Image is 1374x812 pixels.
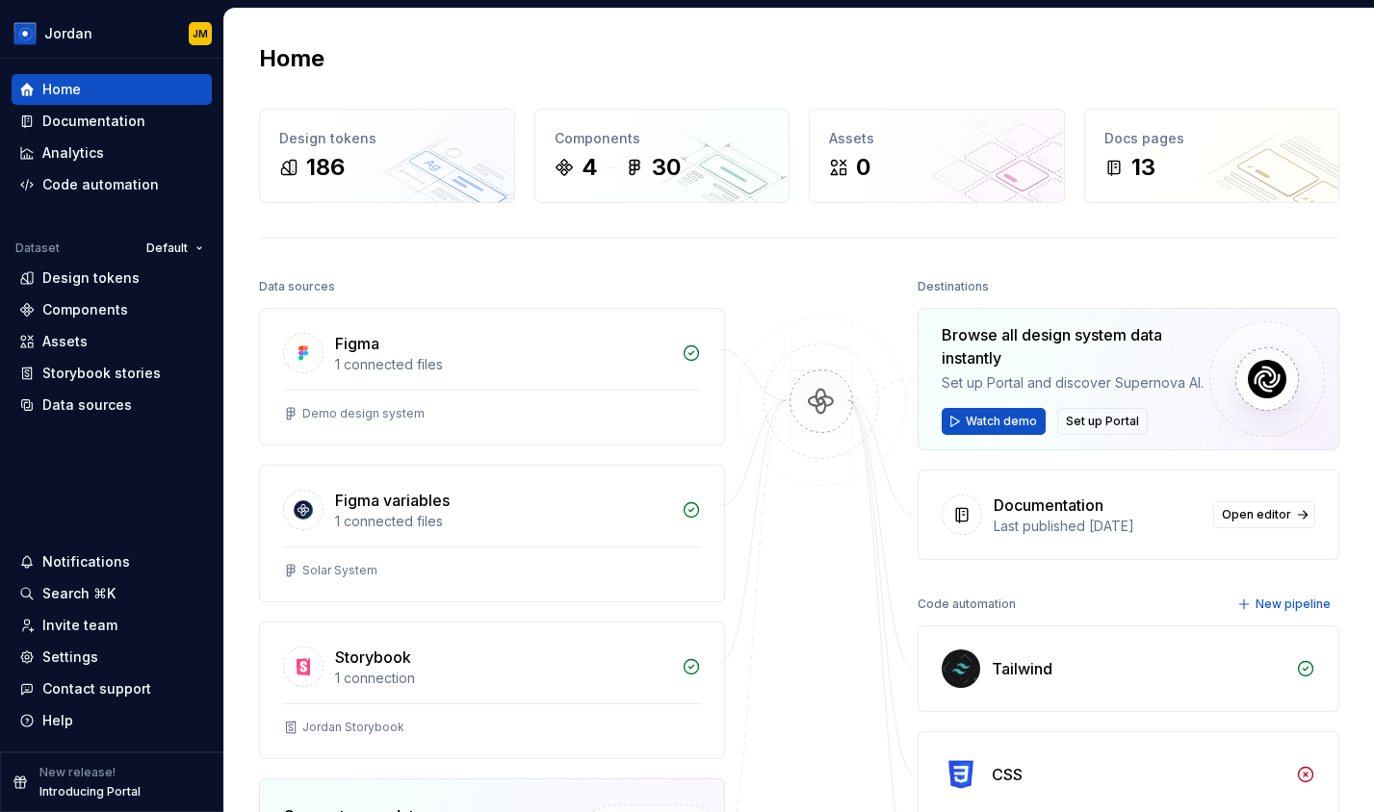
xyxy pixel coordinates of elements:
[534,109,791,203] a: Components430
[42,80,81,99] div: Home
[42,268,140,288] div: Design tokens
[1256,596,1331,612] span: New pipeline
[918,591,1016,618] div: Code automation
[138,235,212,262] button: Default
[279,129,495,148] div: Design tokens
[42,395,132,415] div: Data sources
[829,129,1045,148] div: Assets
[42,711,73,730] div: Help
[42,332,88,351] div: Assets
[12,138,212,168] a: Analytics
[335,332,379,355] div: Figma
[335,669,670,688] div: 1 connection
[146,241,188,256] span: Default
[42,584,116,603] div: Search ⌘K
[809,109,1065,203] a: Assets0
[994,517,1202,536] div: Last published [DATE]
[335,646,411,669] div: Storybook
[335,355,670,374] div: 1 connected files
[12,326,212,357] a: Assets
[12,673,212,704] button: Contact support
[582,152,598,183] div: 4
[42,112,145,131] div: Documentation
[42,364,161,383] div: Storybook stories
[12,610,212,641] a: Invite team
[1104,129,1320,148] div: Docs pages
[335,489,450,512] div: Figma variables
[13,22,37,45] img: 049812b6-2877-400d-9dc9-987621144c16.png
[12,546,212,577] button: Notifications
[942,408,1046,435] button: Watch demo
[1222,507,1291,522] span: Open editor
[992,763,1023,786] div: CSS
[555,129,770,148] div: Components
[1084,109,1340,203] a: Docs pages13
[39,784,141,799] p: Introducing Portal
[12,390,212,420] a: Data sources
[12,294,212,325] a: Components
[15,241,60,256] div: Dataset
[966,414,1037,429] span: Watch demo
[42,175,159,194] div: Code automation
[12,106,212,137] a: Documentation
[259,308,725,445] a: Figma1 connected filesDemo design system
[42,552,130,571] div: Notifications
[856,152,870,183] div: 0
[1231,591,1339,618] button: New pipeline
[259,465,725,602] a: Figma variables1 connected filesSolar System
[259,622,725,759] a: Storybook1 connectionJordan Storybook
[302,563,377,578] div: Solar System
[12,358,212,389] a: Storybook stories
[12,169,212,200] a: Code automation
[1213,501,1315,528] a: Open editor
[42,143,104,163] div: Analytics
[335,512,670,531] div: 1 connected files
[12,705,212,736] button: Help
[193,26,208,41] div: JM
[1057,408,1148,435] button: Set up Portal
[259,109,515,203] a: Design tokens186
[12,263,212,293] a: Design tokens
[12,74,212,105] a: Home
[4,13,220,54] button: JordanJM
[942,323,1209,369] div: Browse all design system data instantly
[42,647,98,667] div: Settings
[39,765,116,780] p: New release!
[44,24,92,43] div: Jordan
[259,43,324,74] h2: Home
[992,657,1052,680] div: Tailwind
[12,642,212,672] a: Settings
[918,273,989,300] div: Destinations
[652,152,681,183] div: 30
[42,679,151,698] div: Contact support
[12,578,212,609] button: Search ⌘K
[1131,152,1155,183] div: 13
[42,300,128,319] div: Components
[42,616,117,635] div: Invite team
[942,373,1209,393] div: Set up Portal and discover Supernova AI.
[1066,414,1139,429] span: Set up Portal
[259,273,335,300] div: Data sources
[306,152,345,183] div: 186
[302,720,404,735] div: Jordan Storybook
[994,494,1103,517] div: Documentation
[302,406,425,421] div: Demo design system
